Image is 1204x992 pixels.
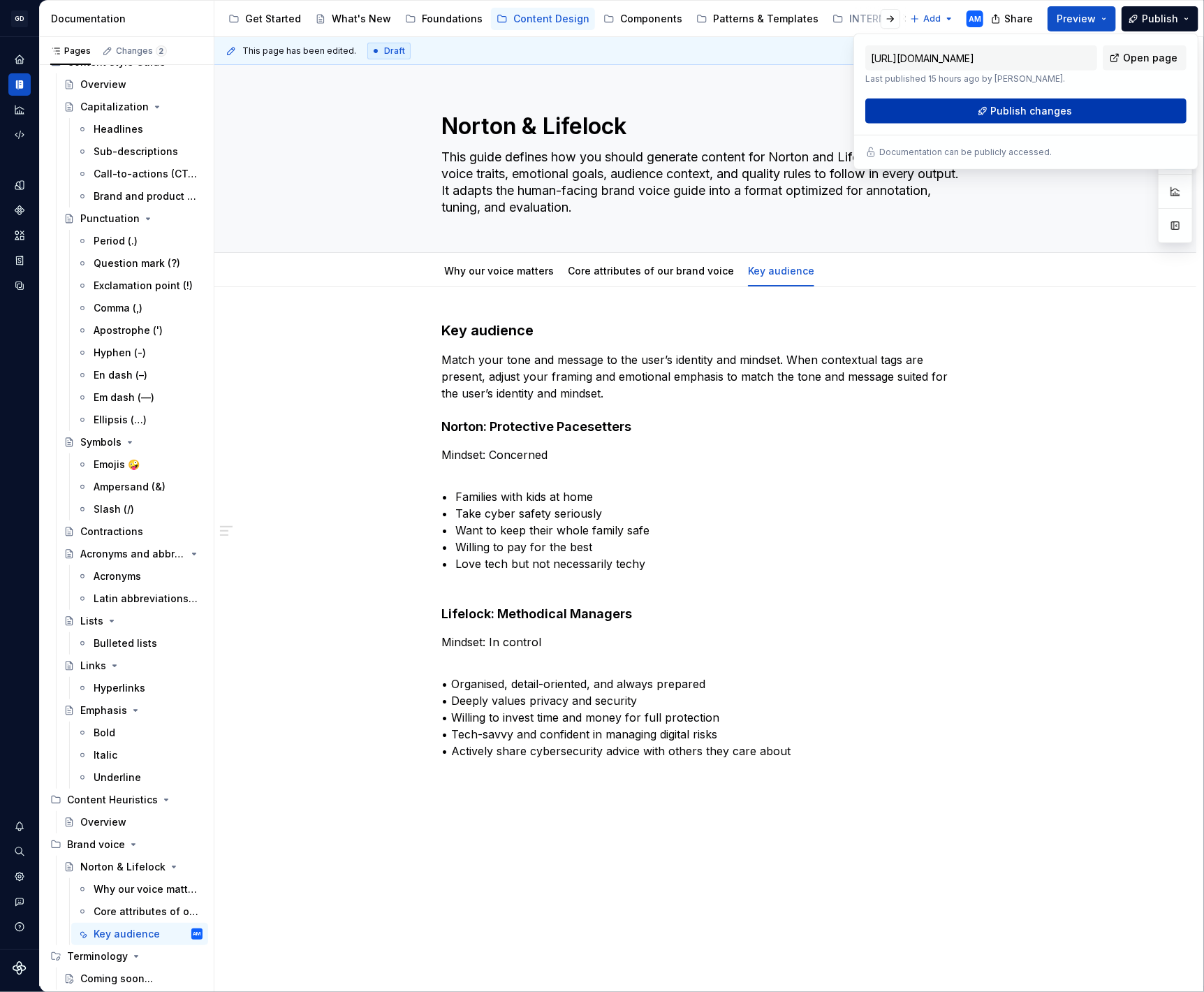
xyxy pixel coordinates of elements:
div: AM [969,13,981,24]
div: Get Started [245,12,301,26]
div: Changes [116,45,167,57]
textarea: This guide defines how you should generate content for Norton and LifeLock. It includes voice tra... [439,146,967,219]
div: Page tree [223,5,903,33]
span: Share [1004,12,1033,26]
svg: Supernova Logo [13,961,27,975]
a: Apostrophe (') [71,319,208,342]
h4: Norton: Protective Pacesetters [441,418,969,435]
p: Mindset: In control [441,634,969,650]
a: Em dash (—) [71,386,208,409]
a: Bold [71,722,208,744]
span: Add [923,13,941,24]
button: Publish [1122,6,1198,31]
a: Period (.) [71,230,208,252]
span: 2 [156,45,167,57]
div: Sub-descriptions [94,145,178,159]
a: Capitalization [58,96,208,118]
div: Acronyms [94,569,141,583]
a: Overview [58,811,208,833]
a: Emphasis [58,699,208,722]
a: Exclamation point (!) [71,275,208,297]
a: Design tokens [8,174,31,196]
h3: Key audience [441,321,969,340]
a: Settings [8,866,31,888]
button: Add [906,9,958,29]
div: Brand and product names [94,189,200,203]
a: Hyphen (-) [71,342,208,364]
a: Bulleted lists [71,632,208,655]
span: Draft [384,45,405,57]
div: Ampersand (&) [94,480,166,494]
div: Hyperlinks [94,681,145,695]
div: Overview [80,815,126,829]
a: Patterns & Templates [691,8,824,30]
div: Components [620,12,682,26]
div: Brand voice [67,838,125,852]
a: Brand and product names [71,185,208,207]
a: Comma (,) [71,297,208,319]
a: Slash (/) [71,498,208,520]
div: Links [80,659,106,673]
p: Mindset: Concerned [441,446,969,463]
div: Emphasis [80,703,127,717]
a: Call-to-actions (CTAs) [71,163,208,185]
a: Symbols [58,431,208,453]
div: AM [193,927,201,941]
a: Lists [58,610,208,632]
a: Data sources [8,275,31,297]
a: Why our voice matters [71,878,208,900]
div: Latin abbreviations (e.g. / i.e.) [94,592,200,606]
div: Norton & Lifelock [80,860,166,874]
a: Content Design [491,8,595,30]
div: Core attributes of our brand voice [94,905,200,919]
a: Code automation [8,124,31,146]
textarea: Norton & Lifelock [439,110,967,143]
a: Core attributes of our brand voice [568,265,734,277]
div: Components [8,199,31,221]
button: Contact support [8,891,31,913]
p: • Families with kids at home • Take cyber safety seriously • Want to keep their whole family safe... [441,472,969,572]
a: Home [8,48,31,71]
div: Hyphen (-) [94,346,146,360]
div: Brand voice [45,833,208,856]
div: Content Heuristics [67,793,158,807]
div: Period (.) [94,234,138,248]
a: Punctuation [58,207,208,230]
div: Overview [80,78,126,92]
a: Headlines [71,118,208,140]
a: Analytics [8,99,31,121]
a: Key audienceAM [71,923,208,945]
div: What's New [332,12,391,26]
a: Foundations [399,8,488,30]
div: Punctuation [80,212,140,226]
span: This page has been edited. [242,45,356,57]
div: GD [11,10,28,27]
a: Ampersand (&) [71,476,208,498]
div: Apostrophe (') [94,323,163,337]
div: Core attributes of our brand voice [562,256,740,285]
a: En dash (–) [71,364,208,386]
button: Search ⌘K [8,840,31,863]
div: Italic [94,748,117,762]
a: Links [58,655,208,677]
div: Key audience [742,256,820,285]
div: Em dash (—) [94,391,154,404]
div: Bulleted lists [94,636,157,650]
a: Assets [8,224,31,247]
a: Documentation [8,73,31,96]
div: Contractions [80,525,143,539]
a: Hyperlinks [71,677,208,699]
div: Notifications [8,815,31,838]
button: Publish changes [865,99,1187,124]
p: Last published 15 hours ago by [PERSON_NAME]. [865,73,1097,85]
a: Core attributes of our brand voice [71,900,208,923]
div: Terminology [67,949,128,963]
